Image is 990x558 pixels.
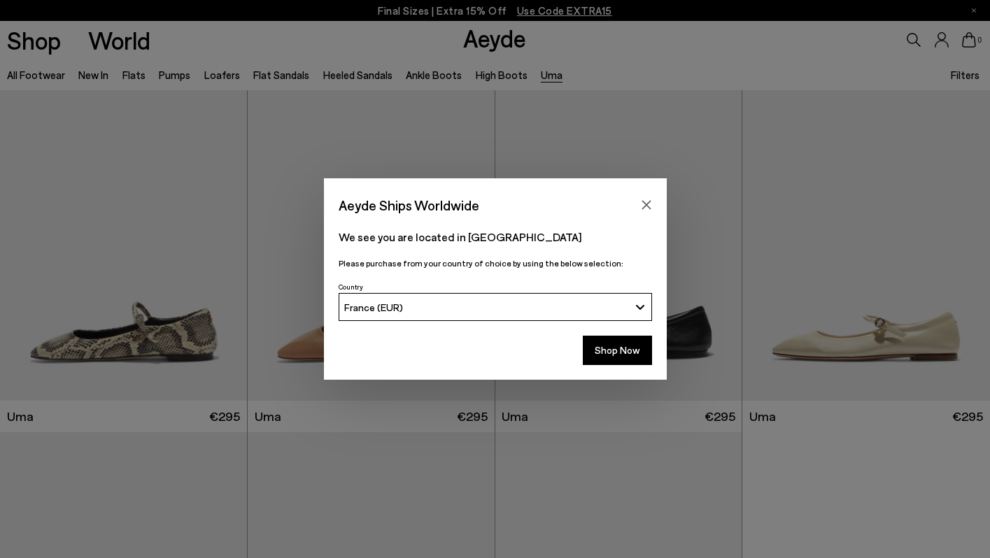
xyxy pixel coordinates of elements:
span: Aeyde Ships Worldwide [339,193,479,217]
span: Country [339,282,363,291]
p: Please purchase from your country of choice by using the below selection: [339,257,652,270]
button: Shop Now [583,336,652,365]
p: We see you are located in [GEOGRAPHIC_DATA] [339,229,652,245]
span: France (EUR) [344,301,403,313]
button: Close [636,194,657,215]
